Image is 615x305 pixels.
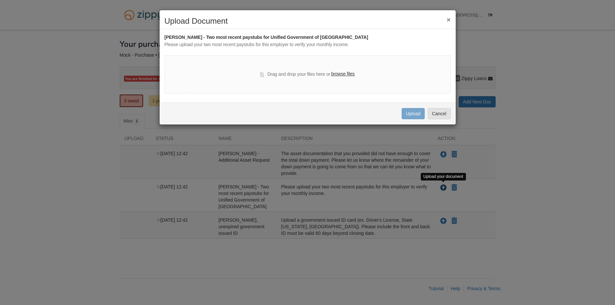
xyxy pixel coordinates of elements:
div: [PERSON_NAME] - Two most recent paystubs for Unified Government of [GEOGRAPHIC_DATA] [165,34,451,41]
button: Upload [402,108,425,119]
button: × [446,16,450,23]
div: Upload your document [421,173,466,180]
div: Drag and drop your files here or [260,70,354,78]
button: Cancel [428,108,451,119]
div: Please upload your two most recent paystubs for this employer to verify your monthly income. [165,41,451,48]
h2: Upload Document [165,17,451,25]
label: browse files [331,70,354,78]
